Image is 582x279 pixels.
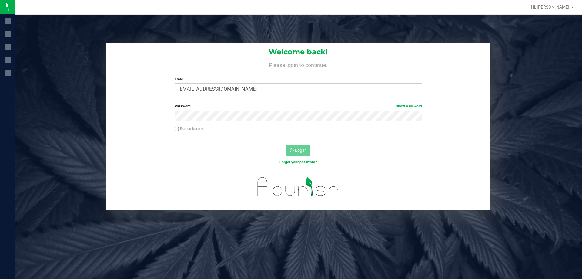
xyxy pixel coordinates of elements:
[106,61,490,68] h4: Please login to continue.
[175,77,422,82] label: Email
[295,148,307,153] span: Log In
[175,104,191,108] span: Password
[286,145,310,156] button: Log In
[250,171,346,202] img: flourish_logo.svg
[106,48,490,56] h1: Welcome back!
[175,126,203,131] label: Remember me
[396,104,422,108] a: Show Password
[279,160,317,164] a: Forgot your password?
[531,5,570,9] span: Hi, [PERSON_NAME]!
[175,127,179,131] input: Remember me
